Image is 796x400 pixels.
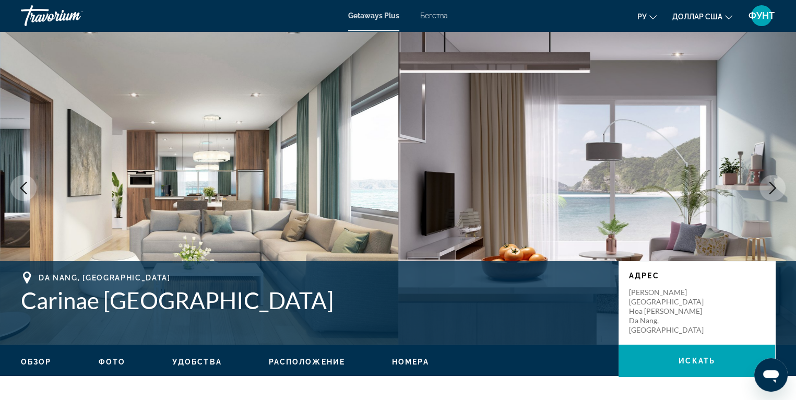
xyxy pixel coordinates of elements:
a: Getaways Plus [348,11,399,20]
button: искать [619,345,775,377]
button: Обзор [21,357,52,367]
p: [PERSON_NAME][GEOGRAPHIC_DATA] Hoa [PERSON_NAME] Da Nang, [GEOGRAPHIC_DATA] [629,288,712,335]
button: Фото [99,357,125,367]
a: Бегства [420,11,448,20]
button: Удобства [172,357,222,367]
button: Previous image [10,175,37,201]
button: Изменить язык [637,9,657,24]
button: Изменить валюту [672,9,732,24]
h1: Carinae [GEOGRAPHIC_DATA] [21,287,608,314]
a: Травориум [21,2,125,29]
p: Адрес [629,272,765,280]
span: Da Nang, [GEOGRAPHIC_DATA] [39,274,171,282]
button: Next image [759,175,786,201]
iframe: Кнопка запуска окна обмена сообщениями [754,358,788,392]
font: ФУНТ [749,10,775,21]
button: Меню пользователя [748,5,775,27]
font: ру [637,13,647,21]
button: Номера [392,357,429,367]
span: искать [679,357,715,365]
font: доллар США [672,13,722,21]
button: Расположение [269,357,345,367]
